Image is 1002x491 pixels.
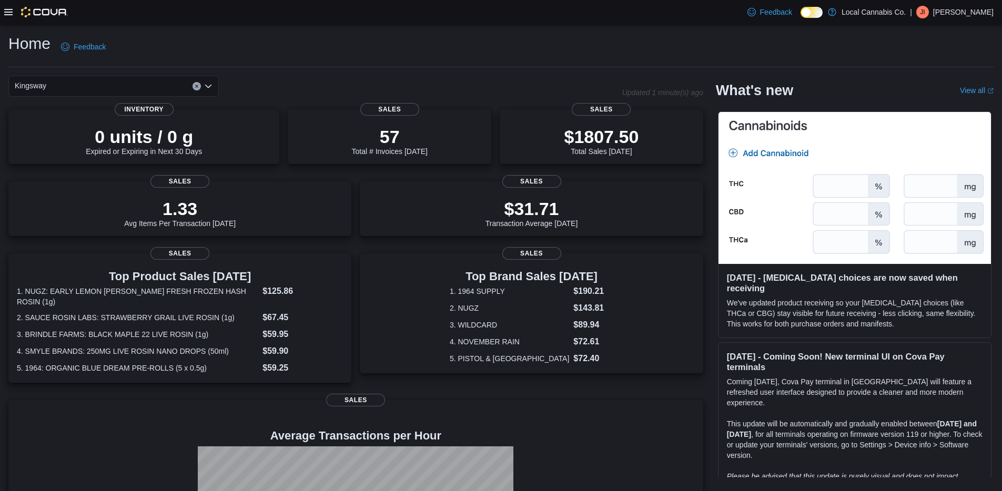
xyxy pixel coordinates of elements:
[262,328,343,341] dd: $59.95
[622,88,703,97] p: Updated 1 minute(s) ago
[910,6,912,18] p: |
[17,286,258,307] dt: 1. NUGZ: EARLY LEMON [PERSON_NAME] FRESH FROZEN HASH ROSIN (1g)
[450,286,569,296] dt: 1. 1964 SUPPLY
[86,126,202,147] p: 0 units / 0 g
[564,126,639,147] p: $1807.50
[716,82,793,99] h2: What's new
[150,247,209,260] span: Sales
[150,175,209,188] span: Sales
[573,319,613,331] dd: $89.94
[842,6,906,18] p: Local Cannabis Co.
[960,86,994,95] a: View allExternal link
[727,272,983,293] h3: [DATE] - [MEDICAL_DATA] choices are now saved when receiving
[485,198,578,219] p: $31.71
[262,362,343,374] dd: $59.25
[17,429,695,442] h4: Average Transactions per Hour
[360,103,419,116] span: Sales
[933,6,994,18] p: [PERSON_NAME]
[86,126,202,156] div: Expired or Expiring in Next 30 Days
[17,346,258,356] dt: 4. SMYLE BRANDS: 250MG LIVE ROSIN NANO DROPS (50ml)
[352,126,428,147] p: 57
[15,79,46,92] span: Kingsway
[57,36,110,57] a: Feedback
[17,312,258,323] dt: 2. SAUCE ROSIN LABS: STRAWBERRY GRAIL LIVE ROSIN (1g)
[760,7,792,17] span: Feedback
[916,6,929,18] div: Justin Ip
[352,126,428,156] div: Total # Invoices [DATE]
[193,82,201,90] button: Clear input
[920,6,925,18] span: JI
[450,353,569,364] dt: 5. PISTOL & [GEOGRAPHIC_DATA]
[743,2,796,23] a: Feedback
[8,33,50,54] h1: Home
[450,336,569,347] dt: 4. NOVEMBER RAIN
[74,42,106,52] span: Feedback
[573,335,613,348] dd: $72.61
[450,270,613,283] h3: Top Brand Sales [DATE]
[115,103,174,116] span: Inventory
[262,311,343,324] dd: $67.45
[450,303,569,313] dt: 2. NUGZ
[502,175,561,188] span: Sales
[573,302,613,314] dd: $143.81
[564,126,639,156] div: Total Sales [DATE]
[573,352,613,365] dd: $72.40
[727,298,983,329] p: We've updated product receiving so your [MEDICAL_DATA] choices (like THCa or CBG) stay visible fo...
[326,394,385,406] span: Sales
[727,418,983,461] p: This update will be automatically and gradually enabled between , for all terminals operating on ...
[727,351,983,372] h3: [DATE] - Coming Soon! New terminal UI on Cova Pay terminals
[262,285,343,298] dd: $125.86
[573,285,613,298] dd: $190.21
[727,376,983,408] p: Coming [DATE], Cova Pay terminal in [GEOGRAPHIC_DATA] will feature a refreshed user interface des...
[572,103,631,116] span: Sales
[727,472,958,491] em: Please be advised that this update is purely visual and does not impact payment functionality.
[17,363,258,373] dt: 5. 1964: ORGANIC BLUE DREAM PRE-ROLLS (5 x 0.5g)
[21,7,68,17] img: Cova
[485,198,578,228] div: Transaction Average [DATE]
[17,270,343,283] h3: Top Product Sales [DATE]
[262,345,343,357] dd: $59.90
[124,198,236,219] p: 1.33
[450,320,569,330] dt: 3. WILDCARD
[204,82,212,90] button: Open list of options
[801,7,823,18] input: Dark Mode
[124,198,236,228] div: Avg Items Per Transaction [DATE]
[17,329,258,340] dt: 3. BRINDLE FARMS: BLACK MAPLE 22 LIVE ROSIN (1g)
[987,88,994,94] svg: External link
[502,247,561,260] span: Sales
[727,420,977,438] strong: [DATE] and [DATE]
